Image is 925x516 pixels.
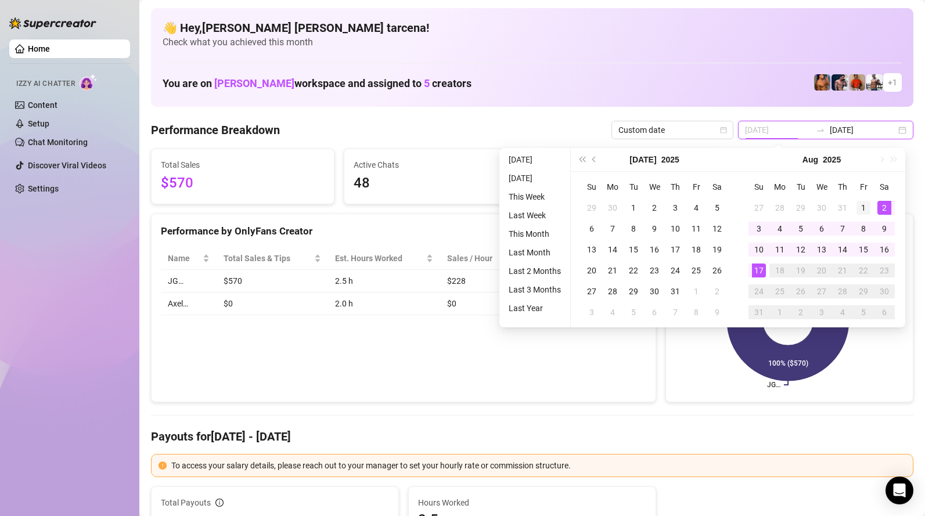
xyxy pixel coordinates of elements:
[856,305,870,319] div: 5
[581,302,602,323] td: 2025-08-03
[877,305,891,319] div: 6
[668,222,682,236] div: 10
[832,302,853,323] td: 2025-09-04
[748,239,769,260] td: 2025-08-10
[217,293,328,315] td: $0
[354,158,517,171] span: Active Chats
[748,281,769,302] td: 2025-08-24
[790,302,811,323] td: 2025-09-02
[773,222,787,236] div: 4
[790,260,811,281] td: 2025-08-19
[644,218,665,239] td: 2025-07-09
[644,281,665,302] td: 2025-07-30
[790,218,811,239] td: 2025-08-05
[161,496,211,509] span: Total Payouts
[623,176,644,197] th: Tu
[647,222,661,236] div: 9
[689,305,703,319] div: 8
[585,305,599,319] div: 3
[886,477,913,504] div: Open Intercom Messenger
[832,218,853,239] td: 2025-08-07
[151,122,280,138] h4: Performance Breakdown
[836,305,850,319] div: 4
[769,302,790,323] td: 2025-09-01
[689,284,703,298] div: 1
[811,281,832,302] td: 2025-08-27
[710,264,724,277] div: 26
[504,190,566,204] li: This Week
[877,222,891,236] div: 9
[163,36,902,49] span: Check what you achieved this month
[585,243,599,257] div: 13
[686,260,707,281] td: 2025-07-25
[689,264,703,277] div: 25
[581,260,602,281] td: 2025-07-20
[856,201,870,215] div: 1
[217,247,328,270] th: Total Sales & Tips
[335,252,424,265] div: Est. Hours Worked
[161,270,217,293] td: JG…
[440,293,525,315] td: $0
[686,281,707,302] td: 2025-08-01
[815,243,829,257] div: 13
[602,281,623,302] td: 2025-07-28
[874,197,895,218] td: 2025-08-02
[644,239,665,260] td: 2025-07-16
[815,201,829,215] div: 30
[585,222,599,236] div: 6
[874,239,895,260] td: 2025-08-16
[689,201,703,215] div: 4
[28,44,50,53] a: Home
[853,239,874,260] td: 2025-08-15
[790,281,811,302] td: 2025-08-26
[790,197,811,218] td: 2025-07-29
[874,260,895,281] td: 2025-08-23
[627,284,640,298] div: 29
[707,239,728,260] td: 2025-07-19
[769,260,790,281] td: 2025-08-18
[748,218,769,239] td: 2025-08-03
[504,283,566,297] li: Last 3 Months
[836,284,850,298] div: 28
[794,243,808,257] div: 12
[668,243,682,257] div: 17
[214,77,294,89] span: [PERSON_NAME]
[767,381,780,389] text: JG…
[707,197,728,218] td: 2025-07-05
[28,161,106,170] a: Discover Viral Videos
[773,305,787,319] div: 1
[644,197,665,218] td: 2025-07-02
[814,74,830,91] img: JG
[575,148,588,171] button: Last year (Control + left)
[686,218,707,239] td: 2025-07-11
[710,284,724,298] div: 2
[606,284,620,298] div: 28
[856,284,870,298] div: 29
[832,281,853,302] td: 2025-08-28
[504,153,566,167] li: [DATE]
[686,302,707,323] td: 2025-08-08
[752,201,766,215] div: 27
[849,74,865,91] img: Justin
[504,227,566,241] li: This Month
[665,302,686,323] td: 2025-08-07
[585,264,599,277] div: 20
[790,176,811,197] th: Tu
[874,281,895,302] td: 2025-08-30
[447,252,509,265] span: Sales / Hour
[769,176,790,197] th: Mo
[853,176,874,197] th: Fr
[877,284,891,298] div: 30
[581,239,602,260] td: 2025-07-13
[161,247,217,270] th: Name
[418,496,646,509] span: Hours Worked
[424,77,430,89] span: 5
[602,239,623,260] td: 2025-07-14
[794,264,808,277] div: 19
[769,239,790,260] td: 2025-08-11
[627,201,640,215] div: 1
[811,197,832,218] td: 2025-07-30
[769,197,790,218] td: 2025-07-28
[627,243,640,257] div: 15
[504,301,566,315] li: Last Year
